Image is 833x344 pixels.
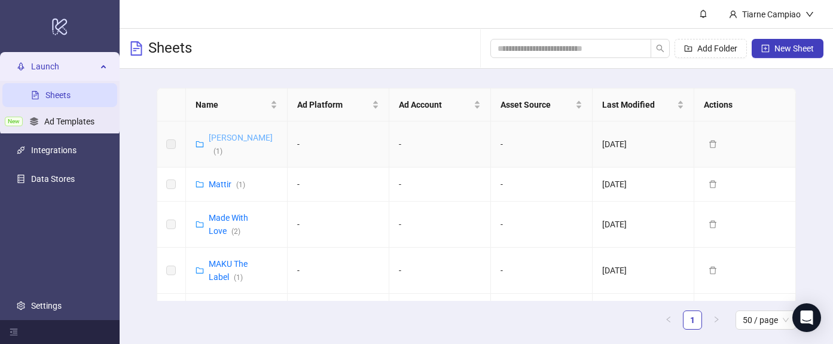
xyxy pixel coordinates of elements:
[665,316,672,323] span: left
[17,62,25,71] span: rocket
[389,294,491,328] td: -
[209,179,245,189] a: Mattir(1)
[694,89,796,121] th: Actions
[491,294,593,328] td: -
[288,89,389,121] th: Ad Platform
[491,89,593,121] th: Asset Source
[792,303,821,332] div: Open Intercom Messenger
[213,147,222,156] span: ( 1 )
[389,121,491,168] td: -
[709,180,717,188] span: delete
[389,89,491,121] th: Ad Account
[209,133,273,156] a: [PERSON_NAME](1)
[684,44,692,53] span: folder-add
[209,213,248,236] a: Made With Love(2)
[236,181,245,189] span: ( 1 )
[196,266,204,275] span: folder
[491,121,593,168] td: -
[737,8,805,21] div: Tiarne Campiao
[196,180,204,188] span: folder
[752,39,823,58] button: New Sheet
[707,310,726,330] li: Next Page
[709,140,717,148] span: delete
[288,294,389,328] td: -
[389,248,491,294] td: -
[297,98,370,111] span: Ad Platform
[593,202,694,248] td: [DATE]
[31,301,62,310] a: Settings
[593,89,694,121] th: Last Modified
[707,310,726,330] button: right
[659,310,678,330] li: Previous Page
[44,117,94,126] a: Ad Templates
[593,121,694,168] td: [DATE]
[209,259,248,282] a: MAKU The Label(1)
[805,10,814,19] span: down
[699,10,707,18] span: bell
[743,311,789,329] span: 50 / page
[713,316,720,323] span: right
[774,44,814,53] span: New Sheet
[196,140,204,148] span: folder
[196,98,268,111] span: Name
[186,89,288,121] th: Name
[593,168,694,202] td: [DATE]
[288,248,389,294] td: -
[129,41,144,56] span: file-text
[288,202,389,248] td: -
[231,227,240,236] span: ( 2 )
[491,168,593,202] td: -
[196,220,204,229] span: folder
[729,10,737,19] span: user
[45,90,71,100] a: Sheets
[656,44,664,53] span: search
[602,98,675,111] span: Last Modified
[659,310,678,330] button: left
[593,294,694,328] td: [DATE]
[31,145,77,155] a: Integrations
[31,174,75,184] a: Data Stores
[683,310,702,330] li: 1
[593,248,694,294] td: [DATE]
[389,168,491,202] td: -
[234,273,243,282] span: ( 1 )
[491,202,593,248] td: -
[288,121,389,168] td: -
[736,310,796,330] div: Page Size
[709,266,717,275] span: delete
[148,39,192,58] h3: Sheets
[684,311,701,329] a: 1
[501,98,573,111] span: Asset Source
[31,54,97,78] span: Launch
[10,328,18,336] span: menu-fold
[675,39,747,58] button: Add Folder
[288,168,389,202] td: -
[709,220,717,229] span: delete
[697,44,737,53] span: Add Folder
[399,98,471,111] span: Ad Account
[389,202,491,248] td: -
[761,44,770,53] span: plus-square
[491,248,593,294] td: -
